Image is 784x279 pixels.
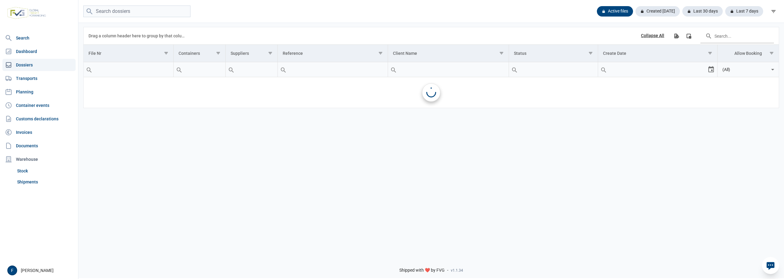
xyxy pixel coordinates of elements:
span: Shipped with ❤️ by FVG [399,268,445,273]
a: Search [2,32,76,44]
div: Search box [226,62,237,77]
td: Column Status [509,45,598,62]
input: Filter cell [718,62,769,77]
div: Search box [388,62,399,77]
a: Dossiers [2,59,76,71]
input: Filter cell [84,62,173,77]
span: Show filter options for column 'Allow Booking' [769,51,774,55]
input: Filter cell [388,62,509,77]
td: Filter cell [598,62,718,77]
div: Export all data to Excel [671,30,682,41]
span: v1.1.34 [451,268,463,273]
div: filter [768,6,779,17]
span: Show filter options for column 'Client Name' [499,51,504,55]
td: Column Suppliers [225,45,277,62]
input: Filter cell [174,62,225,77]
div: Select [707,62,715,77]
td: Filter cell [173,62,225,77]
input: Filter cell [598,62,708,77]
div: Search box [84,62,95,77]
div: Last 30 days [682,6,723,17]
td: Filter cell [718,62,779,77]
td: Column File Nr [84,45,173,62]
div: File Nr [89,51,101,56]
span: Show filter options for column 'Status' [588,51,593,55]
a: Transports [2,72,76,85]
div: Allow Booking [734,51,762,56]
input: Filter cell [278,62,388,77]
div: Last 7 days [725,6,763,17]
div: Select [769,62,776,77]
div: Created [DATE] [635,6,680,17]
div: Search box [509,62,520,77]
div: Drag a column header here to group by that column [89,31,187,41]
span: Show filter options for column 'File Nr' [164,51,168,55]
div: [PERSON_NAME] [7,266,74,275]
span: Show filter options for column 'Reference' [378,51,383,55]
span: No data [84,89,779,96]
span: Show filter options for column 'Containers' [216,51,221,55]
div: Search box [174,62,185,77]
img: FVG - Global freight forwarding [5,5,48,21]
td: Column Reference [277,45,388,62]
a: Dashboard [2,45,76,58]
td: Column Client Name [388,45,509,62]
a: Planning [2,86,76,98]
td: Column Containers [173,45,225,62]
td: Column Create Date [598,45,718,62]
div: Loading... [426,88,436,97]
div: Status [514,51,526,56]
span: Show filter options for column 'Suppliers' [268,51,273,55]
div: Search box [598,62,609,77]
div: Reference [283,51,303,56]
div: Containers [179,51,200,56]
div: Suppliers [231,51,249,56]
input: Search in the data grid [700,28,774,43]
span: - [447,268,448,273]
a: Documents [2,140,76,152]
div: Client Name [393,51,417,56]
input: Search dossiers [83,6,190,17]
a: Customs declarations [2,113,76,125]
div: Warehouse [2,153,76,165]
div: Data grid toolbar [89,27,774,44]
div: Collapse All [641,33,664,39]
input: Filter cell [226,62,277,77]
td: Column Allow Booking [718,45,779,62]
a: Shipments [15,176,76,187]
a: Invoices [2,126,76,138]
a: Container events [2,99,76,111]
div: Active files [597,6,633,17]
div: Search box [278,62,289,77]
div: Create Date [603,51,626,56]
button: F [7,266,17,275]
input: Filter cell [509,62,598,77]
div: Column Chooser [683,30,694,41]
a: Stock [15,165,76,176]
span: Show filter options for column 'Create Date' [708,51,712,55]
